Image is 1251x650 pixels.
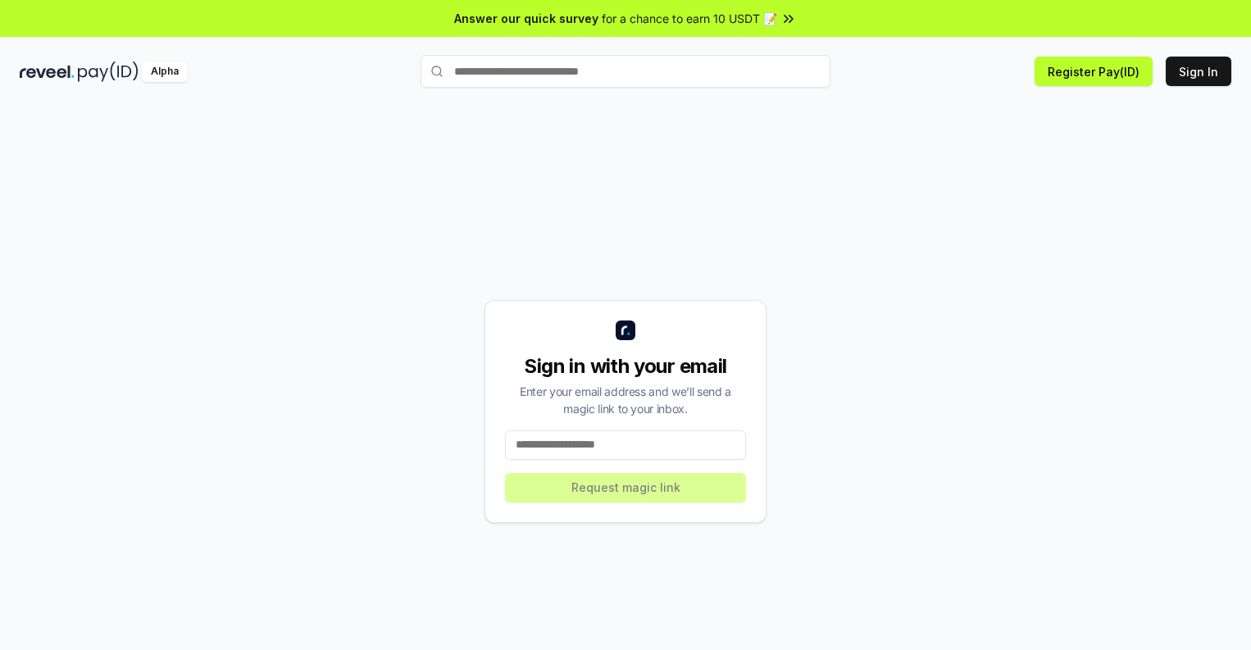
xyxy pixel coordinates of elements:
div: Alpha [142,61,188,82]
span: Answer our quick survey [454,10,598,27]
img: reveel_dark [20,61,75,82]
button: Sign In [1166,57,1231,86]
div: Sign in with your email [505,353,746,380]
button: Register Pay(ID) [1035,57,1153,86]
img: pay_id [78,61,139,82]
img: logo_small [616,320,635,340]
div: Enter your email address and we’ll send a magic link to your inbox. [505,383,746,417]
span: for a chance to earn 10 USDT 📝 [602,10,777,27]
